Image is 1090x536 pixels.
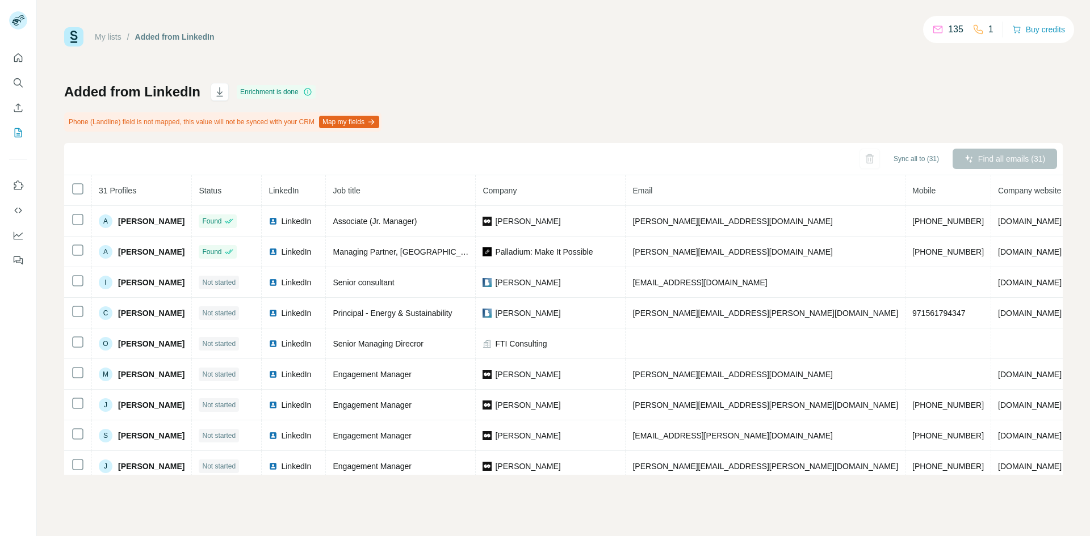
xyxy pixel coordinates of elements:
span: LinkedIn [281,430,311,441]
img: company-logo [483,309,492,318]
span: [PERSON_NAME] [495,369,560,380]
span: [PERSON_NAME] [118,430,185,441]
div: J [99,398,112,412]
button: Quick start [9,48,27,68]
span: Senior consultant [333,278,394,287]
span: LinkedIn [281,461,311,472]
button: Map my fields [319,116,379,128]
span: Not started [202,308,236,318]
span: [PERSON_NAME][EMAIL_ADDRESS][PERSON_NAME][DOMAIN_NAME] [632,400,898,410]
span: [PERSON_NAME] [118,216,185,227]
img: company-logo [483,217,492,226]
div: S [99,429,112,442]
button: Search [9,73,27,93]
span: Associate (Jr. Manager) [333,217,417,226]
span: 31 Profiles [99,186,136,195]
div: C [99,306,112,320]
span: LinkedIn [281,277,311,288]
span: Principal - Energy & Sustainability [333,309,452,318]
span: LinkedIn [281,338,311,349]
span: Company website [998,186,1061,195]
span: Mobile [912,186,936,195]
span: [PERSON_NAME] [118,338,185,349]
span: Engagement Manager [333,462,412,471]
button: Buy credits [1012,22,1065,37]
span: [DOMAIN_NAME] [998,462,1062,471]
span: Engagement Manager [333,370,412,379]
span: [PERSON_NAME] [118,307,185,319]
span: [DOMAIN_NAME] [998,247,1062,256]
button: My lists [9,123,27,143]
span: [PHONE_NUMBER] [912,217,984,226]
span: Status [199,186,221,195]
div: A [99,214,112,228]
span: [DOMAIN_NAME] [998,431,1062,440]
span: LinkedIn [281,369,311,380]
span: [PERSON_NAME] [118,461,185,472]
span: Engagement Manager [333,400,412,410]
img: LinkedIn logo [269,309,278,318]
span: Not started [202,400,236,410]
img: LinkedIn logo [269,217,278,226]
img: LinkedIn logo [269,339,278,348]
span: [PERSON_NAME][EMAIL_ADDRESS][PERSON_NAME][DOMAIN_NAME] [632,309,898,318]
span: [PERSON_NAME][EMAIL_ADDRESS][DOMAIN_NAME] [632,217,832,226]
button: Dashboard [9,225,27,246]
span: [PHONE_NUMBER] [912,247,984,256]
div: Enrichment is done [237,85,316,99]
button: Feedback [9,250,27,271]
div: Added from LinkedIn [135,31,215,43]
span: [PERSON_NAME] [495,216,560,227]
a: My lists [95,32,121,41]
span: Not started [202,277,236,288]
span: Not started [202,339,236,349]
span: [DOMAIN_NAME] [998,217,1062,226]
span: Email [632,186,652,195]
button: Use Surfe on LinkedIn [9,175,27,196]
button: Use Surfe API [9,200,27,221]
img: LinkedIn logo [269,462,278,471]
span: Managing Partner, [GEOGRAPHIC_DATA] [333,247,483,256]
span: LinkedIn [281,307,311,319]
span: Sync all to (31) [894,154,939,164]
img: LinkedIn logo [269,278,278,287]
span: LinkedIn [281,399,311,411]
img: company-logo [483,431,492,440]
span: [PERSON_NAME] [495,461,560,472]
img: Surfe Logo [64,27,83,47]
span: Senior Managing Direcror [333,339,424,348]
div: O [99,337,112,351]
span: [PERSON_NAME] [118,277,185,288]
div: Phone (Landline) field is not mapped, this value will not be synced with your CRM [64,112,381,132]
img: LinkedIn logo [269,370,278,379]
span: LinkedIn [281,246,311,258]
span: Not started [202,369,236,379]
span: [PERSON_NAME] [118,369,185,380]
span: [PERSON_NAME] [495,399,560,411]
span: [EMAIL_ADDRESS][DOMAIN_NAME] [632,278,767,287]
span: 971561794347 [912,309,965,318]
span: [DOMAIN_NAME] [998,400,1062,410]
span: Palladium: Make It Possible [495,246,593,258]
div: M [99,368,112,381]
img: company-logo [483,370,492,379]
div: I [99,276,112,289]
img: company-logo [483,462,492,471]
span: LinkedIn [269,186,299,195]
span: LinkedIn [281,216,311,227]
span: [PERSON_NAME] [118,246,185,258]
span: [DOMAIN_NAME] [998,278,1062,287]
h1: Added from LinkedIn [64,83,200,101]
span: [EMAIL_ADDRESS][PERSON_NAME][DOMAIN_NAME] [632,431,832,440]
span: [PHONE_NUMBER] [912,400,984,410]
img: company-logo [483,400,492,410]
div: J [99,459,112,473]
button: Sync all to (31) [886,150,947,167]
span: [PERSON_NAME][EMAIL_ADDRESS][DOMAIN_NAME] [632,247,832,256]
p: 135 [948,23,963,36]
span: [PERSON_NAME] [495,430,560,441]
span: Job title [333,186,360,195]
span: [PERSON_NAME][EMAIL_ADDRESS][DOMAIN_NAME] [632,370,832,379]
span: [DOMAIN_NAME] [998,309,1062,318]
span: Not started [202,431,236,441]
